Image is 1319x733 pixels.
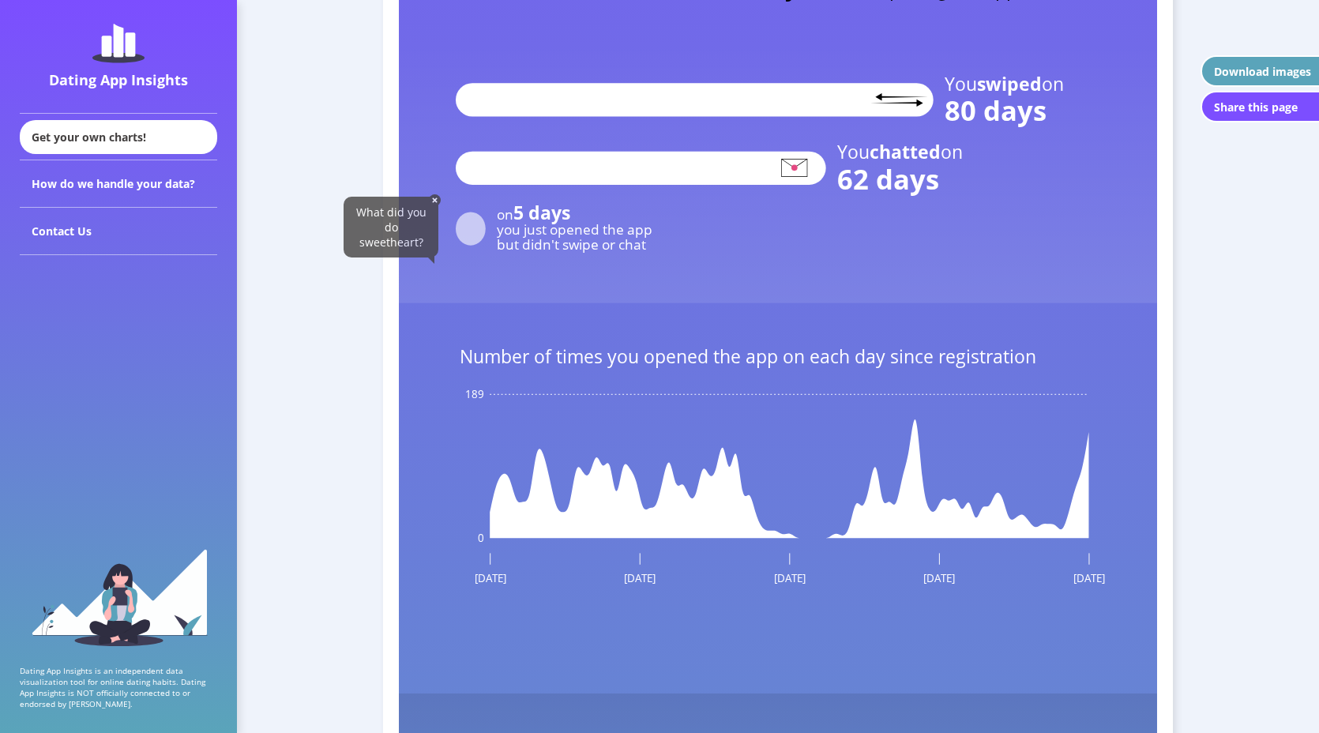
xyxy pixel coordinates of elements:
[460,344,1036,369] text: Number of times you opened the app on each day since registration
[429,194,441,206] img: close-solid-white.82ef6a3c.svg
[30,547,208,646] img: sidebar_girl.91b9467e.svg
[20,120,217,154] div: Get your own charts!
[941,139,963,164] tspan: on
[1214,64,1311,79] div: Download images
[497,220,652,239] text: you just opened the app
[1214,100,1298,115] div: Share this page
[774,571,806,585] tspan: [DATE]
[92,24,145,63] img: dating-app-insights-logo.5abe6921.svg
[1073,571,1105,585] tspan: [DATE]
[945,71,1064,96] text: You
[837,139,963,164] text: You
[497,200,570,225] text: on
[977,71,1042,96] tspan: swiped
[24,70,213,89] div: Dating App Insights
[20,665,217,709] p: Dating App Insights is an independent data visualization tool for online dating habits. Dating Ap...
[624,571,656,585] tspan: [DATE]
[497,235,646,254] text: but didn't swipe or chat
[1201,91,1319,122] button: Share this page
[945,92,1047,129] text: 80 days
[870,139,941,164] tspan: chatted
[475,571,506,585] tspan: [DATE]
[20,208,217,255] div: Contact Us
[478,531,484,545] tspan: 0
[465,387,484,401] tspan: 189
[1042,71,1064,96] tspan: on
[356,205,427,250] span: What did you do sweetheart?
[20,160,217,208] div: How do we handle your data?
[923,571,955,585] tspan: [DATE]
[513,200,570,225] tspan: 5 days
[1201,55,1319,87] button: Download images
[837,160,939,197] text: 62 days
